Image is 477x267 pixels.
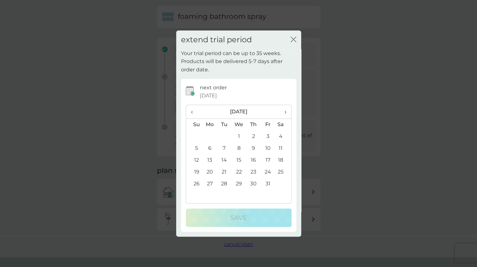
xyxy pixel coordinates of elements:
td: 29 [231,178,246,190]
td: 10 [260,142,275,154]
span: ‹ [191,105,198,118]
td: 6 [202,142,217,154]
td: 14 [217,154,231,166]
td: 15 [231,154,246,166]
button: Save [186,208,292,227]
td: 27 [202,178,217,190]
button: close [291,36,296,43]
th: Mo [202,118,217,131]
td: 31 [260,178,275,190]
td: 5 [186,142,202,154]
td: 19 [186,166,202,178]
span: › [280,105,286,118]
p: Save [230,213,247,223]
td: 13 [202,154,217,166]
h2: extend trial period [181,35,252,44]
th: Tu [217,118,231,131]
td: 12 [186,154,202,166]
td: 11 [275,142,291,154]
td: 28 [217,178,231,190]
td: 22 [231,166,246,178]
td: 25 [275,166,291,178]
td: 4 [275,131,291,142]
p: next order [200,84,227,92]
td: 2 [246,131,260,142]
td: 16 [246,154,260,166]
th: Su [186,118,202,131]
p: Your trial period can be up to 35 weeks. Products will be delivered 5-7 days after order date. [181,49,296,74]
td: 8 [231,142,246,154]
td: 1 [231,131,246,142]
td: 7 [217,142,231,154]
td: 24 [260,166,275,178]
td: 23 [246,166,260,178]
span: [DATE] [200,92,217,100]
th: [DATE] [202,105,275,119]
td: 30 [246,178,260,190]
td: 21 [217,166,231,178]
td: 26 [186,178,202,190]
th: Th [246,118,260,131]
td: 17 [260,154,275,166]
td: 18 [275,154,291,166]
td: 3 [260,131,275,142]
th: We [231,118,246,131]
td: 9 [246,142,260,154]
th: Sa [275,118,291,131]
th: Fr [260,118,275,131]
td: 20 [202,166,217,178]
